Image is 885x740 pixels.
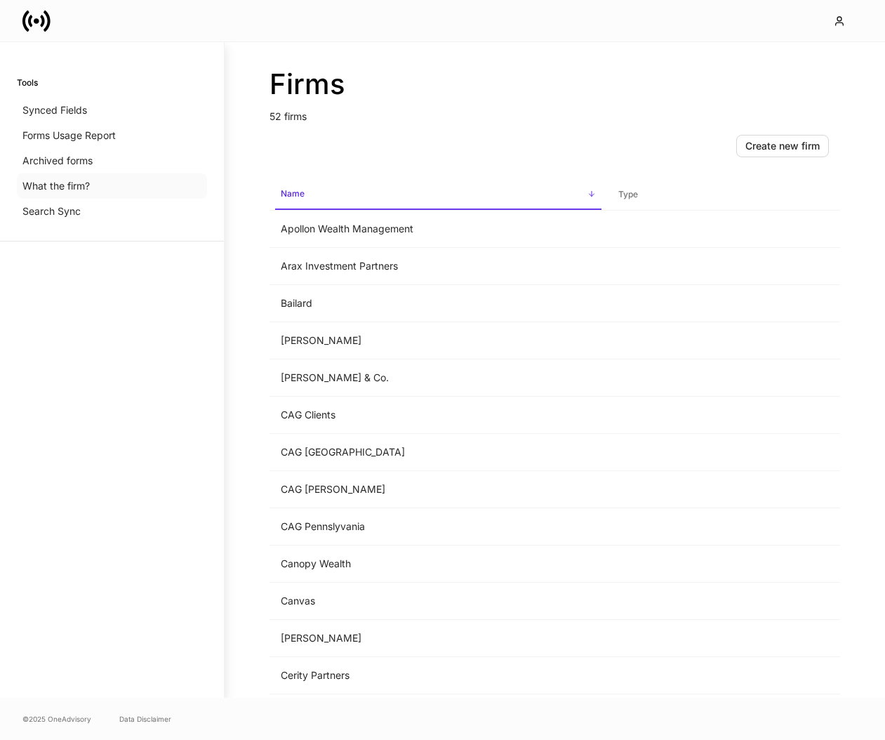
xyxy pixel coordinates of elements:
[270,67,840,101] h2: Firms
[22,103,87,117] p: Synced Fields
[270,471,607,508] td: CAG [PERSON_NAME]
[22,154,93,168] p: Archived forms
[119,713,171,725] a: Data Disclaimer
[270,508,607,546] td: CAG Pennslyvania
[281,187,305,200] h6: Name
[270,583,607,620] td: Canvas
[17,123,207,148] a: Forms Usage Report
[270,397,607,434] td: CAG Clients
[22,179,90,193] p: What the firm?
[270,211,607,248] td: Apollon Wealth Management
[270,359,607,397] td: [PERSON_NAME] & Co.
[275,180,601,210] span: Name
[22,204,81,218] p: Search Sync
[270,620,607,657] td: [PERSON_NAME]
[270,248,607,285] td: Arax Investment Partners
[17,76,38,89] h6: Tools
[270,694,607,732] td: Choreo
[17,148,207,173] a: Archived forms
[618,187,638,201] h6: Type
[270,322,607,359] td: [PERSON_NAME]
[745,139,820,153] div: Create new firm
[270,657,607,694] td: Cerity Partners
[17,173,207,199] a: What the firm?
[613,180,834,209] span: Type
[22,128,116,143] p: Forms Usage Report
[270,434,607,471] td: CAG [GEOGRAPHIC_DATA]
[22,713,91,725] span: © 2025 OneAdvisory
[17,98,207,123] a: Synced Fields
[270,285,607,322] td: Bailard
[270,101,840,124] p: 52 firms
[17,199,207,224] a: Search Sync
[736,135,829,157] button: Create new firm
[270,546,607,583] td: Canopy Wealth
